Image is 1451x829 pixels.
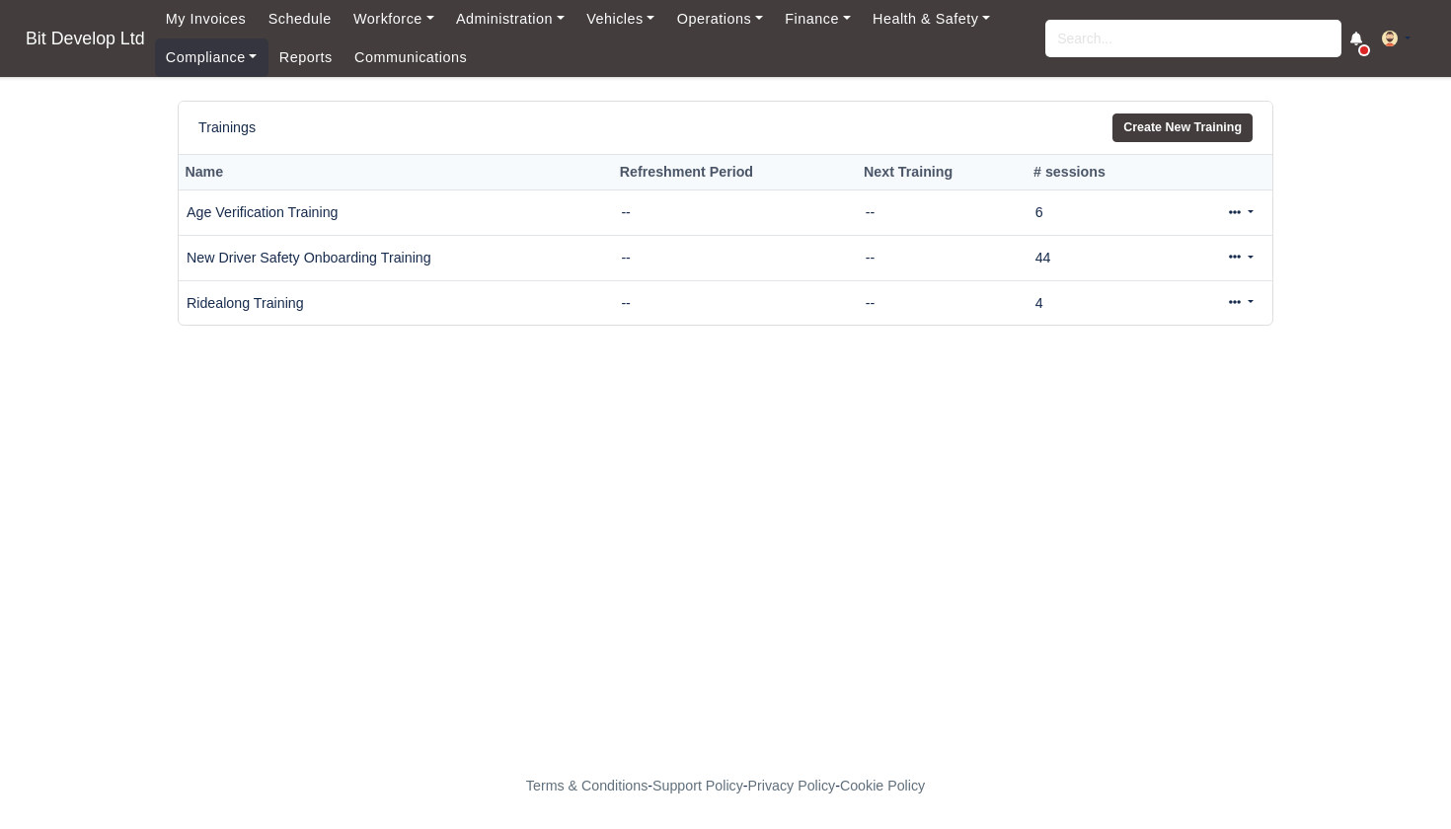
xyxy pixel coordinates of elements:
[198,119,256,136] h6: Trainings
[179,280,613,325] td: Ridealong Training
[613,280,857,325] td: --
[858,280,1028,325] td: --
[858,235,1028,280] td: --
[1028,190,1169,236] td: 6
[155,38,268,77] a: Compliance
[613,235,857,280] td: --
[613,154,857,190] th: Refreshment Period
[840,778,925,793] a: Cookie Policy
[858,190,1028,236] td: --
[613,190,857,236] td: --
[16,19,155,58] span: Bit Develop Ltd
[163,775,1288,797] div: - - -
[179,190,613,236] td: Age Verification Training
[858,154,1028,190] th: Next Training
[652,778,743,793] a: Support Policy
[16,20,155,58] a: Bit Develop Ltd
[1112,113,1253,142] a: Create New Training
[526,778,648,793] a: Terms & Conditions
[179,235,613,280] td: New Driver Safety Onboarding Training
[1028,154,1169,190] th: # sessions
[1028,280,1169,325] td: 4
[1028,235,1169,280] td: 44
[1045,20,1341,57] input: Search...
[179,154,613,190] th: Name
[344,38,479,77] a: Communications
[268,38,344,77] a: Reports
[748,778,836,793] a: Privacy Policy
